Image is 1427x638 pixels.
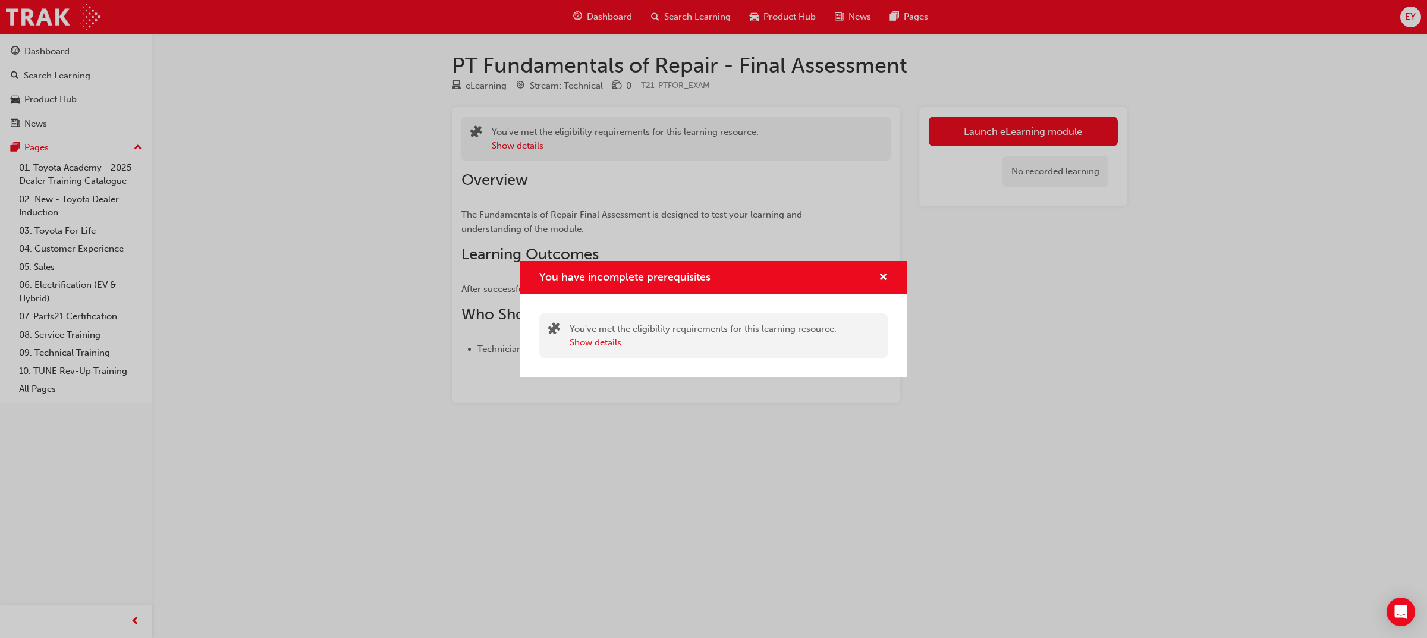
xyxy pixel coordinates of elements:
[570,322,837,349] div: You've met the eligibility requirements for this learning resource.
[1387,598,1415,626] div: Open Intercom Messenger
[539,271,711,284] span: You have incomplete prerequisites
[879,271,888,285] button: cross-icon
[570,336,621,350] button: Show details
[548,323,560,337] span: puzzle-icon
[520,261,907,378] div: You have incomplete prerequisites
[879,273,888,284] span: cross-icon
